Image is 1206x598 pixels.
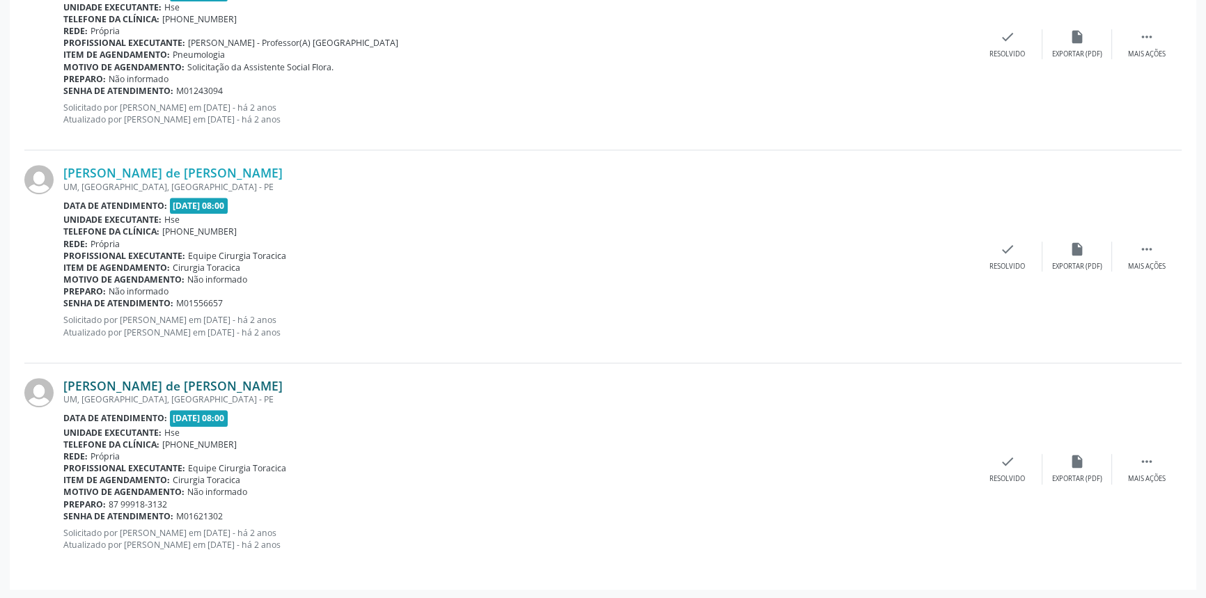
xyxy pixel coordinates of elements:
i: check [1000,454,1015,469]
span: Própria [91,25,120,37]
span: Não informado [187,274,247,285]
div: Resolvido [989,49,1025,59]
span: [PHONE_NUMBER] [162,439,237,450]
a: [PERSON_NAME] de [PERSON_NAME] [63,165,283,180]
span: Hse [164,427,180,439]
span: [DATE] 08:00 [170,198,228,214]
span: M01621302 [176,510,223,522]
span: Cirurgia Toracica [173,262,240,274]
span: Não informado [187,486,247,498]
b: Senha de atendimento: [63,297,173,309]
i: check [1000,29,1015,45]
span: Não informado [109,73,169,85]
i: check [1000,242,1015,257]
b: Rede: [63,25,88,37]
div: Mais ações [1128,49,1166,59]
div: Resolvido [989,262,1025,272]
div: Resolvido [989,474,1025,484]
span: [PERSON_NAME] - Professor(A) [GEOGRAPHIC_DATA] [188,37,398,49]
i: insert_drive_file [1070,242,1085,257]
b: Unidade executante: [63,1,162,13]
b: Motivo de agendamento: [63,486,185,498]
span: Equipe Cirurgia Toracica [188,250,286,262]
span: M01243094 [176,85,223,97]
b: Senha de atendimento: [63,85,173,97]
b: Unidade executante: [63,214,162,226]
span: Própria [91,238,120,250]
img: img [24,378,54,407]
b: Rede: [63,450,88,462]
div: Exportar (PDF) [1052,262,1102,272]
b: Item de agendamento: [63,49,170,61]
b: Item de agendamento: [63,474,170,486]
span: M01556657 [176,297,223,309]
b: Motivo de agendamento: [63,274,185,285]
i:  [1139,242,1154,257]
p: Solicitado por [PERSON_NAME] em [DATE] - há 2 anos Atualizado por [PERSON_NAME] em [DATE] - há 2 ... [63,527,973,551]
p: Solicitado por [PERSON_NAME] em [DATE] - há 2 anos Atualizado por [PERSON_NAME] em [DATE] - há 2 ... [63,314,973,338]
span: Pneumologia [173,49,225,61]
b: Preparo: [63,73,106,85]
span: [DATE] 08:00 [170,410,228,426]
b: Profissional executante: [63,462,185,474]
b: Telefone da clínica: [63,13,159,25]
img: img [24,165,54,194]
span: [PHONE_NUMBER] [162,13,237,25]
b: Profissional executante: [63,250,185,262]
span: Solicitação da Assistente Social Flora. [187,61,334,73]
span: Cirurgia Toracica [173,474,240,486]
b: Data de atendimento: [63,200,167,212]
span: [PHONE_NUMBER] [162,226,237,237]
b: Telefone da clínica: [63,226,159,237]
i:  [1139,454,1154,469]
b: Rede: [63,238,88,250]
b: Preparo: [63,498,106,510]
b: Motivo de agendamento: [63,61,185,73]
p: Solicitado por [PERSON_NAME] em [DATE] - há 2 anos Atualizado por [PERSON_NAME] em [DATE] - há 2 ... [63,102,973,125]
div: Exportar (PDF) [1052,474,1102,484]
a: [PERSON_NAME] de [PERSON_NAME] [63,378,283,393]
b: Profissional executante: [63,37,185,49]
div: Mais ações [1128,474,1166,484]
div: Exportar (PDF) [1052,49,1102,59]
b: Data de atendimento: [63,412,167,424]
span: Hse [164,1,180,13]
span: Equipe Cirurgia Toracica [188,462,286,474]
b: Telefone da clínica: [63,439,159,450]
div: UM, [GEOGRAPHIC_DATA], [GEOGRAPHIC_DATA] - PE [63,393,973,405]
i:  [1139,29,1154,45]
span: Hse [164,214,180,226]
div: Mais ações [1128,262,1166,272]
b: Preparo: [63,285,106,297]
b: Senha de atendimento: [63,510,173,522]
i: insert_drive_file [1070,29,1085,45]
i: insert_drive_file [1070,454,1085,469]
span: 87 99918-3132 [109,498,167,510]
span: Própria [91,450,120,462]
span: Não informado [109,285,169,297]
b: Unidade executante: [63,427,162,439]
div: UM, [GEOGRAPHIC_DATA], [GEOGRAPHIC_DATA] - PE [63,181,973,193]
b: Item de agendamento: [63,262,170,274]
